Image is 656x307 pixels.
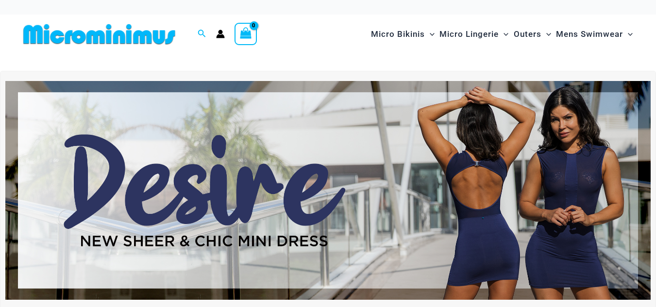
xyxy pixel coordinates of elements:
[623,22,633,47] span: Menu Toggle
[425,22,435,47] span: Menu Toggle
[437,19,511,49] a: Micro LingerieMenu ToggleMenu Toggle
[556,22,623,47] span: Mens Swimwear
[367,18,637,50] nav: Site Navigation
[511,19,554,49] a: OutersMenu ToggleMenu Toggle
[369,19,437,49] a: Micro BikinisMenu ToggleMenu Toggle
[439,22,499,47] span: Micro Lingerie
[5,81,651,300] img: Desire me Navy Dress
[235,23,257,45] a: View Shopping Cart, empty
[19,23,179,45] img: MM SHOP LOGO FLAT
[541,22,551,47] span: Menu Toggle
[198,28,206,40] a: Search icon link
[371,22,425,47] span: Micro Bikinis
[514,22,541,47] span: Outers
[554,19,635,49] a: Mens SwimwearMenu ToggleMenu Toggle
[216,30,225,38] a: Account icon link
[499,22,508,47] span: Menu Toggle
